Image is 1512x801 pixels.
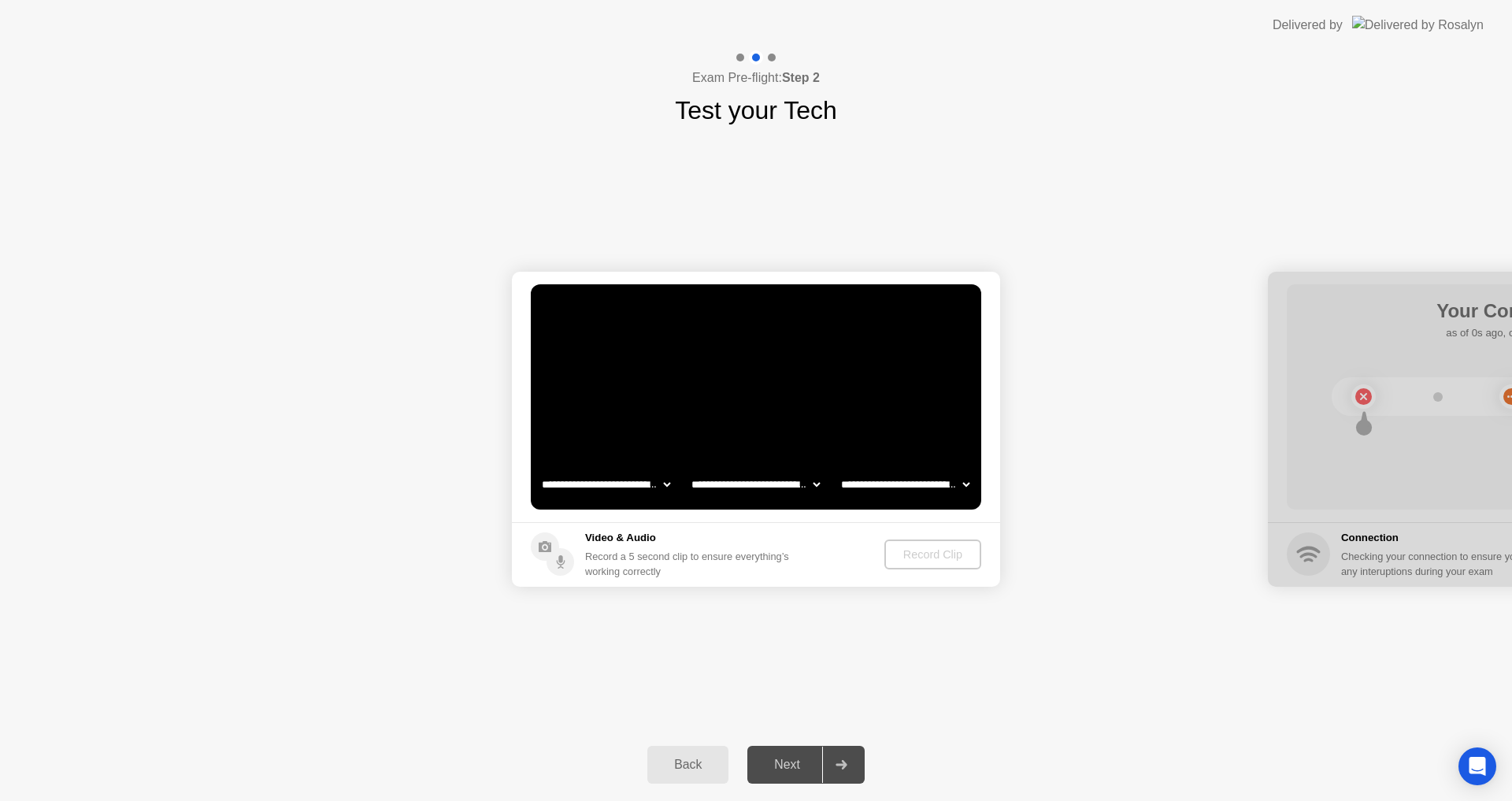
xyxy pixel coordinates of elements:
div: Record a 5 second clip to ensure everything’s working correctly [585,549,795,579]
select: Available microphones [838,469,973,500]
h4: Exam Pre-flight: [692,69,820,87]
select: Available cameras [539,469,673,500]
h5: Video & Audio [585,530,795,546]
button: Record Clip [884,540,981,569]
div: Open Intercom Messenger [1458,747,1496,785]
button: Back [647,746,728,784]
div: Delivered by [1273,16,1343,35]
div: Record Clip [891,548,975,561]
div: Next [752,758,822,772]
b: Step 2 [782,71,820,84]
select: Available speakers [688,469,823,500]
h1: Test your Tech [675,91,837,129]
button: Next [747,746,865,784]
img: Delivered by Rosalyn [1352,16,1484,34]
div: Back [652,758,724,772]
